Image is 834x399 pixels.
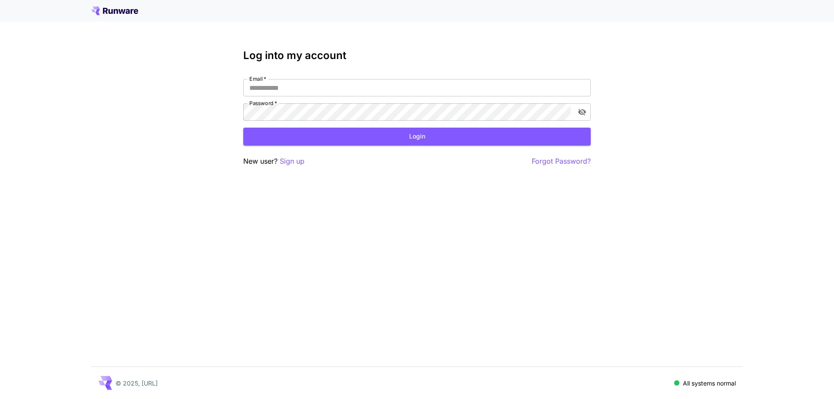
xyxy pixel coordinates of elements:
button: Login [243,128,591,145]
label: Email [249,75,266,82]
button: Forgot Password? [532,156,591,167]
p: © 2025, [URL] [116,379,158,388]
button: Sign up [280,156,304,167]
p: New user? [243,156,304,167]
button: toggle password visibility [574,104,590,120]
h3: Log into my account [243,49,591,62]
label: Password [249,99,277,107]
p: All systems normal [683,379,736,388]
